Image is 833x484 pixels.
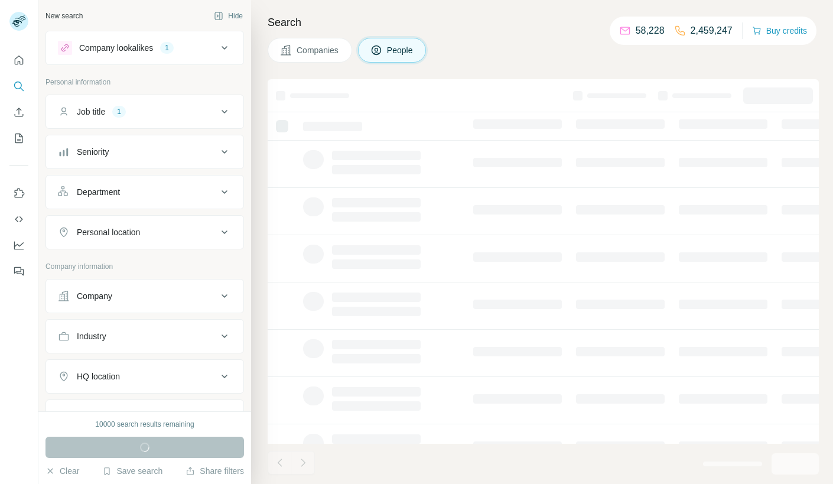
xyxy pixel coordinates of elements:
[77,186,120,198] div: Department
[752,22,807,39] button: Buy credits
[46,138,243,166] button: Seniority
[77,411,147,423] div: Annual revenue ($)
[79,42,153,54] div: Company lookalikes
[46,322,243,350] button: Industry
[77,226,140,238] div: Personal location
[9,128,28,149] button: My lists
[206,7,251,25] button: Hide
[46,98,243,126] button: Job title1
[9,235,28,256] button: Dashboard
[46,282,243,310] button: Company
[112,106,126,117] div: 1
[297,44,340,56] span: Companies
[9,209,28,230] button: Use Surfe API
[186,465,244,477] button: Share filters
[45,465,79,477] button: Clear
[77,371,120,382] div: HQ location
[45,77,244,87] p: Personal information
[46,402,243,431] button: Annual revenue ($)
[46,218,243,246] button: Personal location
[387,44,414,56] span: People
[102,465,162,477] button: Save search
[77,146,109,158] div: Seniority
[77,106,105,118] div: Job title
[46,362,243,391] button: HQ location
[46,178,243,206] button: Department
[9,76,28,97] button: Search
[45,261,244,272] p: Company information
[636,24,665,38] p: 58,228
[9,261,28,282] button: Feedback
[9,50,28,71] button: Quick start
[77,330,106,342] div: Industry
[45,11,83,21] div: New search
[46,34,243,62] button: Company lookalikes1
[9,183,28,204] button: Use Surfe on LinkedIn
[95,419,194,430] div: 10000 search results remaining
[9,102,28,123] button: Enrich CSV
[77,290,112,302] div: Company
[160,43,174,53] div: 1
[691,24,733,38] p: 2,459,247
[268,14,819,31] h4: Search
